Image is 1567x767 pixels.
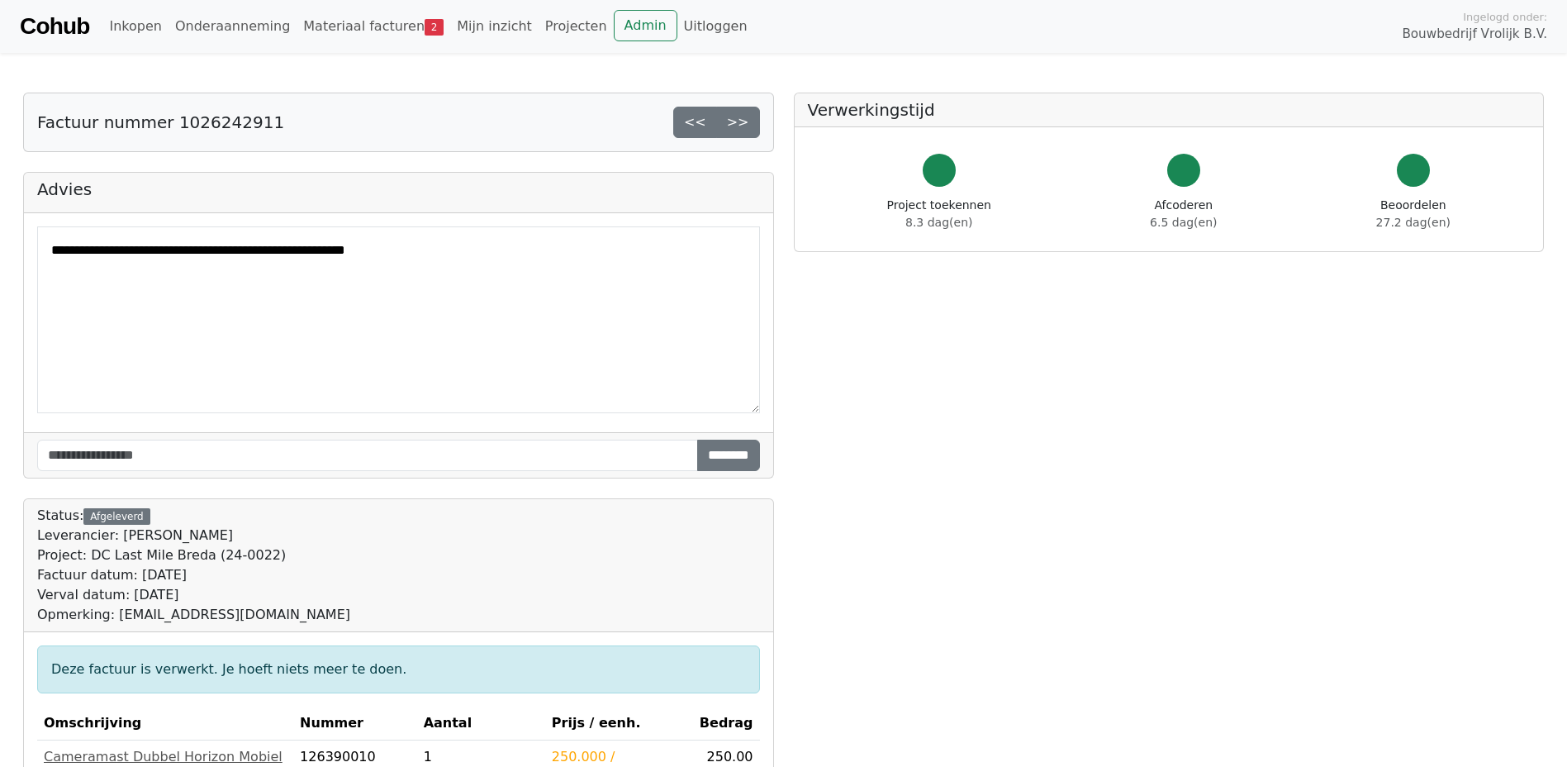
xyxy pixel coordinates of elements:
div: Deze factuur is verwerkt. Je hoeft niets meer te doen. [37,646,760,693]
div: Verval datum: [DATE] [37,585,350,605]
th: Nummer [293,707,417,741]
div: Project toekennen [887,197,991,231]
th: Omschrijving [37,707,293,741]
a: Inkopen [102,10,168,43]
h5: Verwerkingstijd [808,100,1531,120]
th: Aantal [417,707,545,741]
div: Project: DC Last Mile Breda (24-0022) [37,545,350,565]
div: Factuur datum: [DATE] [37,565,350,585]
div: Status: [37,506,350,625]
div: Afcoderen [1150,197,1217,231]
span: 27.2 dag(en) [1376,216,1451,229]
a: Admin [614,10,677,41]
a: Mijn inzicht [450,10,539,43]
div: Afgeleverd [83,508,150,525]
span: Bouwbedrijf Vrolijk B.V. [1402,25,1547,44]
span: Ingelogd onder: [1463,9,1547,25]
a: Materiaal facturen2 [297,10,450,43]
span: 8.3 dag(en) [905,216,972,229]
th: Prijs / eenh. [545,707,693,741]
a: << [673,107,717,138]
th: Bedrag [693,707,760,741]
a: Uitloggen [677,10,754,43]
a: Onderaanneming [169,10,297,43]
span: 2 [425,19,444,36]
div: Opmerking: [EMAIL_ADDRESS][DOMAIN_NAME] [37,605,350,625]
h5: Advies [37,179,760,199]
h5: Factuur nummer 1026242911 [37,112,284,132]
span: 6.5 dag(en) [1150,216,1217,229]
a: >> [716,107,760,138]
div: Leverancier: [PERSON_NAME] [37,526,350,545]
a: Cohub [20,7,89,46]
div: Beoordelen [1376,197,1451,231]
a: Projecten [539,10,614,43]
